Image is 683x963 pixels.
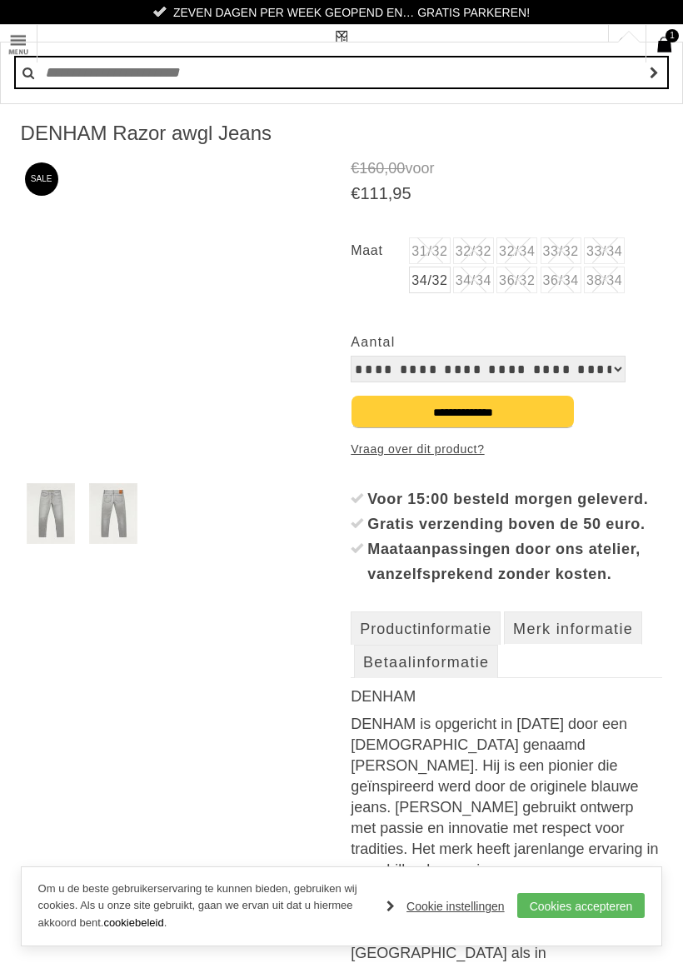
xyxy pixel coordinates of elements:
a: Vraag over dit product? [351,437,484,462]
a: 34/32 [409,267,450,293]
a: Fabert de Wit [181,25,501,62]
span: 1 [666,29,679,42]
a: Betaalinformatie [354,645,498,678]
a: cookiebeleid [103,916,163,929]
span: voor [351,158,662,179]
label: Aantal [351,329,409,356]
a: Cookies accepteren [517,893,646,918]
li: Maataanpassingen door ons atelier, vanzelfsprekend zonder kosten. [351,536,662,586]
a: 1 [646,25,683,62]
span: , [388,184,393,202]
span: 00 [388,160,405,177]
span: , [384,160,388,177]
p: Om u de beste gebruikerservaring te kunnen bieden, gebruiken wij cookies. Als u onze site gebruik... [38,881,371,932]
div: Gratis verzending boven de 50 euro. [367,511,662,536]
h1: DENHAM Razor awgl Jeans [21,121,663,146]
span: € [351,160,359,177]
a: Productinformatie [351,611,501,645]
img: denham-razor-awgl-jeans [89,483,137,544]
ul: Maat [351,237,662,296]
img: Fabert de Wit [312,30,371,58]
a: Cookie instellingen [386,894,505,919]
span: 160 [359,160,384,177]
img: denham-razor-awgl-jeans [27,483,75,544]
span: 95 [392,184,411,202]
div: Voor 15:00 besteld morgen geleverd. [367,486,662,511]
h3: DENHAM [351,687,662,706]
a: Merk informatie [504,611,642,645]
span: € [351,184,360,202]
span: 111 [360,184,387,202]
